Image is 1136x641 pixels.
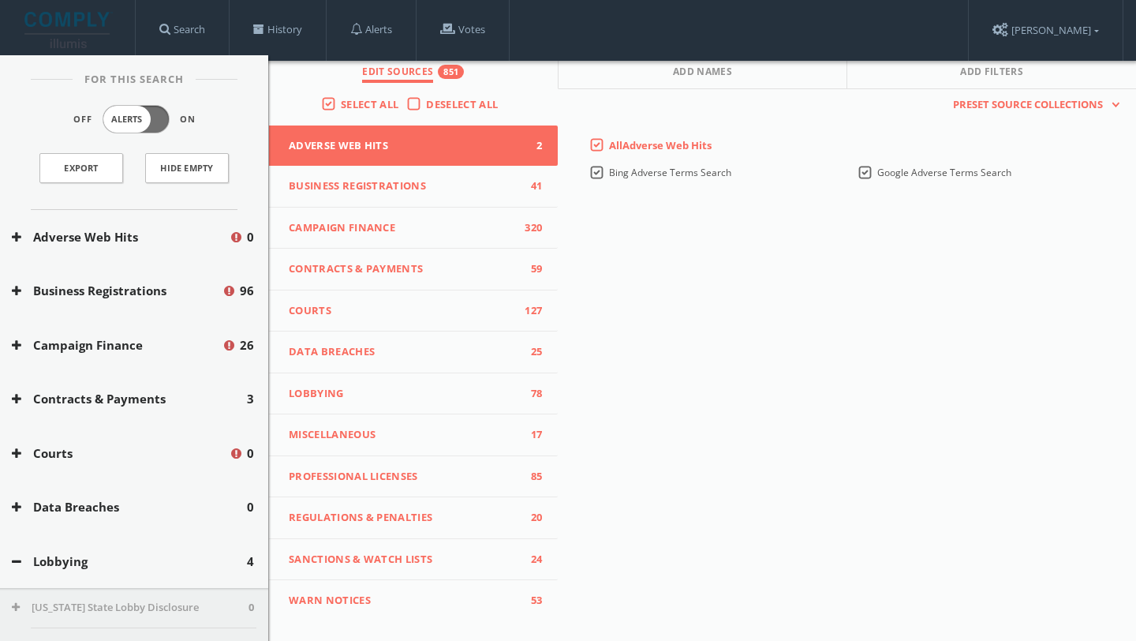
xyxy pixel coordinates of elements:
span: 0 [247,228,254,246]
span: 17 [518,427,542,443]
button: Add Filters [847,55,1136,89]
span: 0 [247,498,254,516]
button: Contracts & Payments59 [269,249,558,291]
button: Business Registrations41 [269,166,558,208]
span: 41 [518,178,542,194]
span: For This Search [73,72,196,88]
button: Lobbying78 [269,373,558,415]
button: Contracts & Payments [12,390,247,408]
button: Edit Sources851 [269,55,559,89]
span: Courts [289,303,518,319]
span: 3 [247,390,254,408]
span: 53 [518,593,542,609]
button: Courts127 [269,291,558,332]
span: Add Filters [960,65,1023,83]
button: Adverse Web Hits2 [269,126,558,167]
span: All Adverse Web Hits [609,138,712,152]
span: Bing Adverse Terms Search [609,166,731,179]
span: 26 [240,336,254,354]
span: Preset Source Collections [945,97,1111,113]
button: Data Breaches25 [269,332,558,373]
button: Sanctions & Watch Lists24 [269,539,558,581]
button: Campaign Finance [12,336,222,354]
span: 59 [518,261,542,277]
span: Miscellaneous [289,427,518,443]
img: illumis [24,12,113,48]
button: Adverse Web Hits [12,228,229,246]
span: Deselect All [426,97,498,111]
span: Select All [341,97,398,111]
span: 127 [518,303,542,319]
button: Campaign Finance320 [269,208,558,249]
span: Business Registrations [289,178,518,194]
span: 78 [518,386,542,402]
span: On [180,113,196,126]
span: Contracts & Payments [289,261,518,277]
span: 0 [248,600,254,616]
button: Miscellaneous17 [269,414,558,456]
span: 85 [518,469,542,485]
button: Lobbying [12,553,247,571]
span: Google Adverse Terms Search [877,166,1011,179]
span: Professional Licenses [289,469,518,485]
span: Off [73,113,92,126]
span: 4 [247,553,254,571]
span: Sanctions & Watch Lists [289,552,518,568]
button: Courts [12,444,229,463]
button: Business Registrations [12,282,222,300]
button: Professional Licenses85 [269,456,558,498]
span: WARN Notices [289,593,518,609]
span: 320 [518,220,542,236]
span: 25 [518,344,542,360]
button: Preset Source Collections [945,97,1120,113]
div: 851 [438,65,464,79]
span: Adverse Web Hits [289,138,518,154]
button: Hide Empty [145,153,229,183]
span: Lobbying [289,386,518,402]
button: Regulations & Penalties20 [269,497,558,539]
span: Data Breaches [289,344,518,360]
button: Add Names [559,55,848,89]
span: 20 [518,510,542,526]
span: 96 [240,282,254,300]
span: Regulations & Penalties [289,510,518,526]
button: Data Breaches [12,498,247,516]
a: Export [39,153,123,183]
span: 0 [247,444,254,463]
span: 24 [518,552,542,568]
button: WARN Notices53 [269,580,558,621]
span: Add Names [673,65,732,83]
button: [US_STATE] State Lobby Disclosure [12,600,248,616]
span: Edit Sources [362,65,433,83]
span: 2 [518,138,542,154]
span: Campaign Finance [289,220,518,236]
